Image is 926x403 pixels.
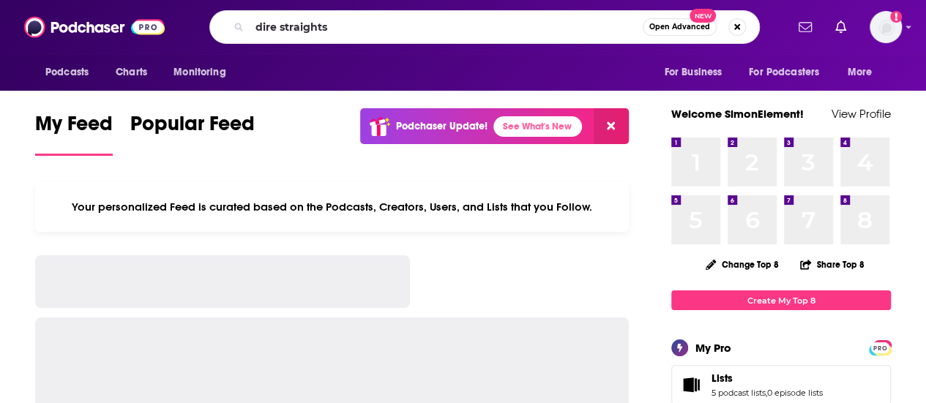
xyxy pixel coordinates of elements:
button: Share Top 8 [799,250,865,279]
a: 0 episode lists [767,388,823,398]
div: Your personalized Feed is curated based on the Podcasts, Creators, Users, and Lists that you Follow. [35,182,629,232]
a: Show notifications dropdown [829,15,852,39]
a: Show notifications dropdown [793,15,818,39]
span: Charts [116,62,147,83]
span: , [766,388,767,398]
a: My Feed [35,111,113,156]
a: Welcome SimonElement! [671,107,804,121]
a: See What's New [493,116,582,137]
a: Charts [106,59,156,86]
a: 5 podcast lists [712,388,766,398]
span: For Podcasters [749,62,819,83]
button: open menu [163,59,244,86]
span: My Feed [35,111,113,145]
span: Podcasts [45,62,89,83]
button: open menu [35,59,108,86]
a: Lists [676,374,706,395]
span: Popular Feed [130,111,255,145]
a: Lists [712,372,823,385]
button: Open AdvancedNew [643,18,717,36]
img: Podchaser - Follow, Share and Rate Podcasts [24,13,165,41]
button: Change Top 8 [697,255,788,274]
svg: Add a profile image [890,11,902,23]
div: Search podcasts, credits, & more... [209,10,760,44]
a: Popular Feed [130,111,255,156]
span: For Business [664,62,722,83]
button: open menu [837,59,891,86]
input: Search podcasts, credits, & more... [250,15,643,39]
a: PRO [871,342,889,353]
span: New [690,9,716,23]
span: Lists [712,372,733,385]
button: Show profile menu [870,11,902,43]
span: Open Advanced [649,23,710,31]
a: Create My Top 8 [671,290,891,310]
span: Monitoring [173,62,225,83]
a: View Profile [832,107,891,121]
span: More [848,62,873,83]
img: User Profile [870,11,902,43]
div: My Pro [695,341,731,355]
button: open menu [654,59,740,86]
button: open menu [739,59,840,86]
p: Podchaser Update! [396,120,488,132]
span: Logged in as SimonElement [870,11,902,43]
